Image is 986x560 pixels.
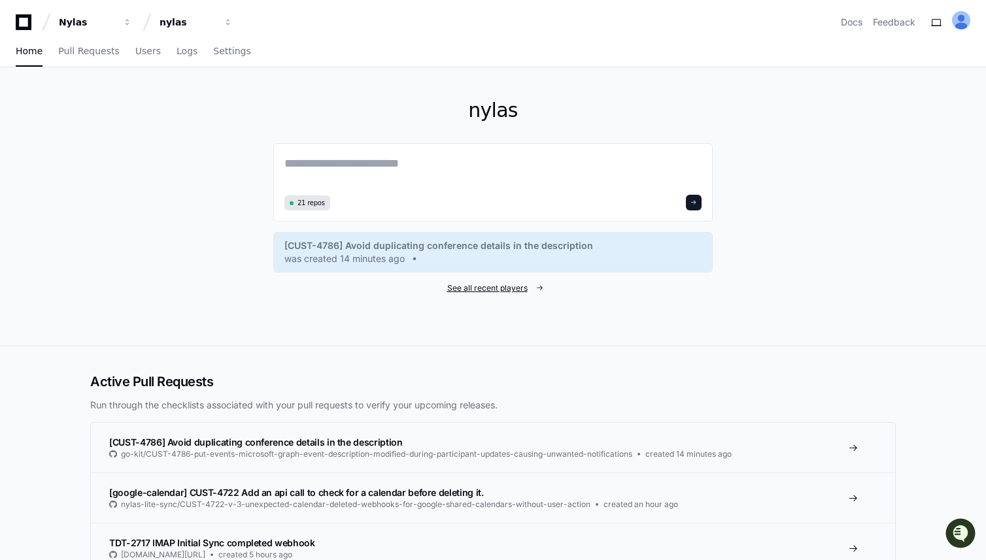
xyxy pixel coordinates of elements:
[58,37,119,67] a: Pull Requests
[873,16,915,29] button: Feedback
[213,47,250,55] span: Settings
[54,10,137,34] button: Nylas
[218,550,292,560] span: created 5 hours ago
[447,283,528,293] span: See all recent players
[58,47,119,55] span: Pull Requests
[90,399,896,412] p: Run through the checklists associated with your pull requests to verify your upcoming releases.
[160,16,216,29] div: nylas
[135,47,161,55] span: Users
[130,137,158,147] span: Pylon
[645,449,732,459] span: created 14 minutes ago
[13,97,37,121] img: 1756235613930-3d25f9e4-fa56-45dd-b3ad-e072dfbd1548
[109,487,484,498] span: [google-calendar] CUST-4722 Add an api call to check for a calendar before deleting it.
[91,472,895,523] a: [google-calendar] CUST-4722 Add an api call to check for a calendar before deleting it.nylas-lite...
[273,99,713,122] h1: nylas
[284,239,593,252] span: [CUST-4786] Avoid duplicating conference details in the description
[154,10,238,34] button: nylas
[109,436,403,448] span: [CUST-4786] Avoid duplicating conference details in the description
[59,16,115,29] div: Nylas
[603,499,678,510] span: created an hour ago
[13,13,39,39] img: PlayerZero
[109,537,315,548] span: TDT-2717 IMAP Initial Sync completed webhook
[16,37,42,67] a: Home
[121,499,590,510] span: nylas-lite-sync/CUST-4722-v-3-unexpected-calendar-deleted-webhooks-for-google-shared-calendars-wi...
[44,110,165,121] div: We're available if you need us!
[121,449,632,459] span: go-kit/CUST-4786-put-events-microsoft-graph-event-description-modified-during-participant-updates...
[44,97,214,110] div: Start new chat
[16,47,42,55] span: Home
[135,37,161,67] a: Users
[177,37,197,67] a: Logs
[13,52,238,73] div: Welcome
[90,372,896,391] h2: Active Pull Requests
[944,517,979,552] iframe: Open customer support
[297,198,325,208] span: 21 repos
[841,16,862,29] a: Docs
[284,252,405,265] span: was created 14 minutes ago
[91,423,895,472] a: [CUST-4786] Avoid duplicating conference details in the descriptiongo-kit/CUST-4786-put-events-mi...
[952,11,970,29] img: ALV-UjVIVO1xujVLAuPApzUHhlN9_vKf9uegmELgxzPxAbKOtnGOfPwn3iBCG1-5A44YWgjQJBvBkNNH2W5_ERJBpY8ZVwxlF...
[284,239,702,265] a: [CUST-4786] Avoid duplicating conference details in the descriptionwas created 14 minutes ago
[273,283,713,293] a: See all recent players
[92,137,158,147] a: Powered byPylon
[213,37,250,67] a: Settings
[222,101,238,117] button: Start new chat
[177,47,197,55] span: Logs
[121,550,205,560] span: [DOMAIN_NAME][URL]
